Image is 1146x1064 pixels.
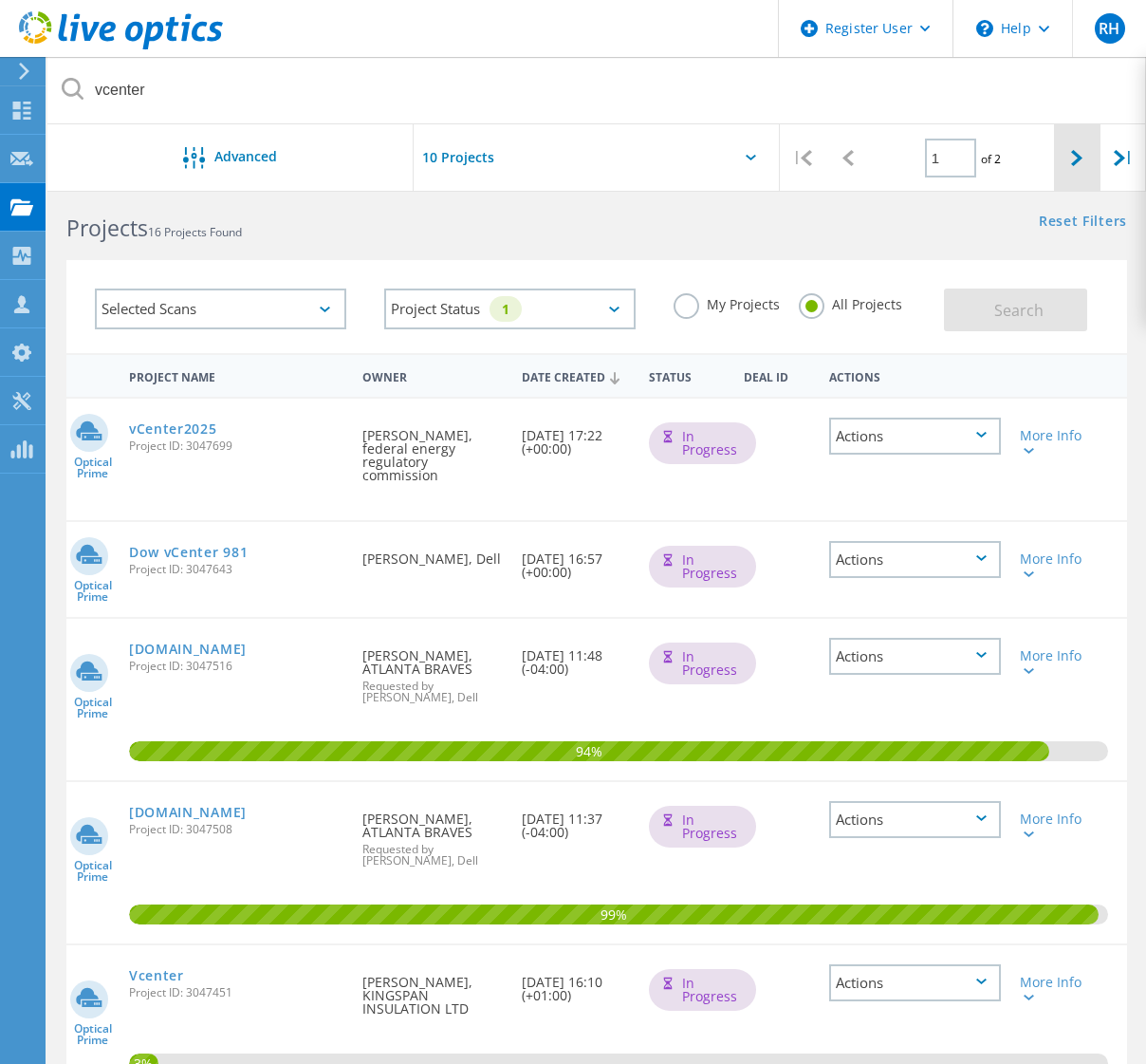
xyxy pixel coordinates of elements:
[120,358,353,393] div: Project Name
[512,782,639,858] div: [DATE] 11:37 (-04:00)
[649,643,756,684] div: In Progress
[353,945,512,1035] div: [PERSON_NAME], KINGSPAN INSULATION LTD
[19,40,223,53] a: Live Optics Dashboard
[362,681,503,703] span: Requested by [PERSON_NAME], Dell
[976,20,993,37] svg: \n
[639,358,735,393] div: Status
[66,213,148,243] b: Projects
[129,546,249,559] a: Dow vCenter 981
[1020,976,1085,1002] div: More Info
[353,358,512,393] div: Owner
[981,151,1001,167] span: of 2
[129,824,343,835] span: Project ID: 3047508
[512,522,639,598] div: [DATE] 16:57 (+00:00)
[353,619,512,722] div: [PERSON_NAME], ATLANTA BRAVES
[1100,124,1146,192] div: |
[734,358,819,393] div: Deal Id
[129,987,343,999] span: Project ID: 3047451
[95,289,346,329] div: Selected Scans
[129,661,343,672] span: Project ID: 3047516
[129,905,1099,922] span: 99%
[512,399,639,475] div: [DATE] 17:22 (+00:00)
[780,124,825,192] div: |
[66,580,120,603] span: Optical Prime
[129,643,247,656] a: [DOMAIN_NAME]
[129,806,247,819] a: [DOMAIN_NAME]
[1099,21,1119,36] span: RH
[829,801,1001,838] div: Actions
[994,300,1044,321] span: Search
[512,945,639,1021] div: [DATE] 16:10 (+01:00)
[66,860,120,883] span: Optical Prime
[512,619,639,695] div: [DATE] 11:48 (-04:00)
[649,806,756,848] div: In Progress
[362,844,503,867] span: Requested by [PERSON_NAME], Dell
[129,741,1049,758] span: 94%
[799,293,902,311] label: All Projects
[353,522,512,585] div: [PERSON_NAME], Dell
[353,399,512,501] div: [PERSON_NAME], federal energy regulatory commission
[129,969,184,982] a: Vcenter
[129,422,217,436] a: vCenter2025
[820,358,1010,393] div: Actions
[674,293,780,311] label: My Projects
[490,296,522,322] div: 1
[829,418,1001,455] div: Actions
[512,358,639,394] div: Date Created
[1020,649,1085,676] div: More Info
[129,564,343,575] span: Project ID: 3047643
[829,638,1001,675] div: Actions
[944,289,1087,331] button: Search
[1039,215,1127,231] a: Reset Filters
[649,422,756,464] div: In Progress
[649,969,756,1011] div: In Progress
[1020,429,1085,456] div: More Info
[1020,812,1085,839] div: More Info
[66,457,120,479] span: Optical Prime
[214,150,277,163] span: Advanced
[353,782,512,886] div: [PERSON_NAME], ATLANTA BRAVES
[129,440,343,452] span: Project ID: 3047699
[1020,552,1085,579] div: More Info
[66,1023,120,1046] span: Optical Prime
[66,697,120,719] span: Optical Prime
[829,964,1001,1001] div: Actions
[829,541,1001,578] div: Actions
[384,289,636,329] div: Project Status
[649,546,756,588] div: In Progress
[148,224,242,240] span: 16 Projects Found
